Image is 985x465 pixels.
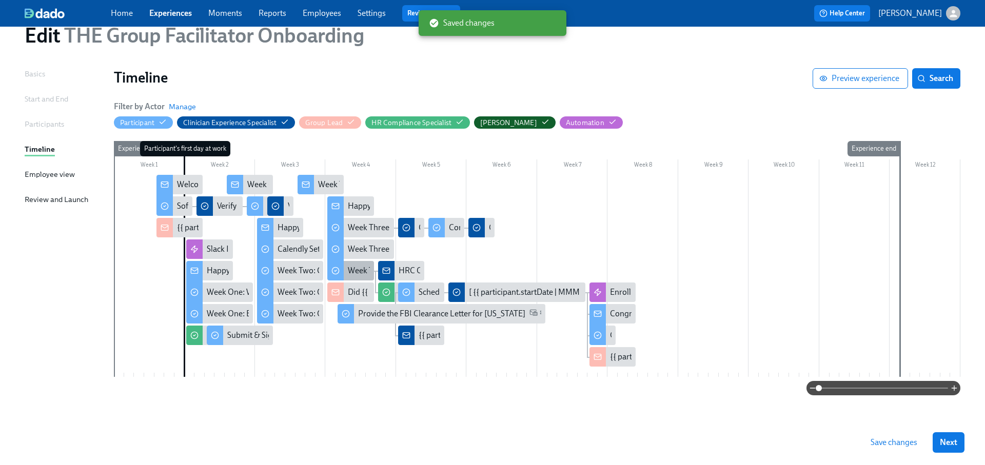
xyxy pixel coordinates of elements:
[419,222,621,233] div: Confirm Docebo Completion for {{ participant.fullName }}
[448,282,585,302] div: [ {{ participant.startDate | MMM Do }} Cohort] Confirm Successful Check-Out
[348,222,625,233] div: Week Three: Cultural Competence & Special Populations (~3 hours to complete)
[819,159,890,173] div: Week 11
[196,196,243,216] div: Verify Elation for {{ participant.fullName }}
[348,244,615,255] div: Week Three: Ethics, Conduct, & Legal Responsibilities (~5 hours to complete)
[919,73,953,84] span: Search
[299,116,361,129] button: Group Lead
[378,261,424,280] div: HRC Check
[338,304,545,324] div: Provide the FBI Clearance Letter for [US_STATE]
[813,68,908,89] button: Preview experience
[169,102,196,112] button: Manage
[114,101,165,112] h6: Filter by Actor
[156,196,193,216] div: Software Set-Up
[114,116,173,129] button: Participant
[419,287,537,298] div: Schedule Onboarding Check-Out!
[25,8,111,18] a: dado
[207,287,444,298] div: Week One: Welcome To Charlie Health Tasks! (~3 hours to complete)
[25,93,68,105] div: Start and End
[610,330,750,341] div: Complete Our Short Onboarding Survey
[288,200,484,212] div: Verify Elation for {{ participant.fullName }} (2nd attempt)
[278,222,341,233] div: Happy Week Two!
[177,222,348,233] div: {{ participant.fullName }} has started onboarding
[25,8,65,18] img: dado
[25,68,45,79] div: Basics
[468,218,495,237] div: Confirm Docebo Completion for {{ participant.fullName }} (2nd attempt)
[358,8,386,18] a: Settings
[186,282,253,302] div: Week One: Welcome To Charlie Health Tasks! (~3 hours to complete)
[474,116,556,129] button: [PERSON_NAME]
[186,261,232,280] div: Happy First Day!
[878,6,960,21] button: [PERSON_NAME]
[278,265,477,276] div: Week Two: Get To Know Your Role (~4 hours to complete)
[933,432,964,453] button: Next
[402,5,460,22] button: Review us on G2
[177,116,295,129] button: Clinician Experience Specialist
[566,118,604,128] div: Hide Automation
[407,8,455,18] a: Review us on G2
[207,265,265,276] div: Happy First Day!
[183,118,277,128] div: Hide Clinician Experience Specialist
[748,159,819,173] div: Week 10
[186,304,253,324] div: Week One: Essential Compliance Tasks (~6.5 hours to complete)
[318,179,424,190] div: Week Two Onboarding Recap!
[111,8,133,18] a: Home
[207,308,429,319] div: Week One: Essential Compliance Tasks (~6.5 hours to complete)
[257,304,324,324] div: Week Two: Compliance Crisis Response (~1.5 hours to complete)
[480,118,537,128] div: Hide Paige Eber
[156,175,203,194] div: Welcome To The Charlie Health Team!
[259,8,286,18] a: Reports
[327,282,373,302] div: Did {{ participant.fullName }} Schedule A Meet & Greet?
[863,432,924,453] button: Save changes
[399,265,438,276] div: HRC Check
[396,159,467,173] div: Week 5
[348,265,562,276] div: Week Three: Final Onboarding Tasks (~1.5 hours to complete)
[589,347,636,367] div: {{ participant.fullName }} passed their check-out!
[848,141,900,156] div: Experience end
[398,326,444,345] div: {{ participant.fullName }} Is Cleared From Compliance!
[149,8,192,18] a: Experiences
[325,159,396,173] div: Week 4
[247,179,353,190] div: Week One Onboarding Recap!
[227,330,592,341] div: Submit & Sign The [US_STATE] Disclosure Form (Time Sensitive!) and the [US_STATE] Background Check
[184,159,255,173] div: Week 2
[25,194,88,205] div: Review and Launch
[303,8,341,18] a: Employees
[607,159,678,173] div: Week 8
[120,118,154,128] div: Hide Participant
[449,222,542,233] div: Complete Docebo Courses
[278,287,461,298] div: Week Two: Core Processes (~1.25 hours to complete)
[821,73,899,84] span: Preview experience
[398,282,444,302] div: Schedule Onboarding Check-Out!
[610,287,737,298] div: Enroll in Milestone Email Experience
[560,116,623,129] button: Automation
[610,308,765,319] div: Congratulations On A Successful Check-Out!
[878,8,942,19] p: [PERSON_NAME]
[25,23,364,48] h1: Edit
[429,17,495,29] span: Saved changes
[267,196,293,216] div: Verify Elation for {{ participant.fullName }} (2nd attempt)
[278,308,502,319] div: Week Two: Compliance Crisis Response (~1.5 hours to complete)
[419,330,610,341] div: {{ participant.fullName }} Is Cleared From Compliance!
[207,244,249,255] div: Slack Invites
[466,159,537,173] div: Week 6
[305,118,343,128] div: Hide Group Lead
[678,159,749,173] div: Week 9
[140,141,230,156] div: Participant's first day at work
[257,239,324,259] div: Calendly Set-Up for GQS
[358,308,525,319] div: Provide the FBI Clearance Letter for [US_STATE]
[940,437,957,448] span: Next
[529,308,538,320] span: Work Email
[537,159,608,173] div: Week 7
[208,8,242,18] a: Moments
[890,159,960,173] div: Week 12
[489,222,741,233] div: Confirm Docebo Completion for {{ participant.fullName }} (2nd attempt)
[610,351,781,362] div: {{ participant.fullName }} passed their check-out!
[156,218,203,237] div: {{ participant.fullName }} has started onboarding
[177,179,310,190] div: Welcome To The Charlie Health Team!
[114,141,169,156] div: Experience start
[428,218,465,237] div: Complete Docebo Courses
[25,144,55,155] div: Timeline
[227,175,273,194] div: Week One Onboarding Recap!
[912,68,960,89] button: Search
